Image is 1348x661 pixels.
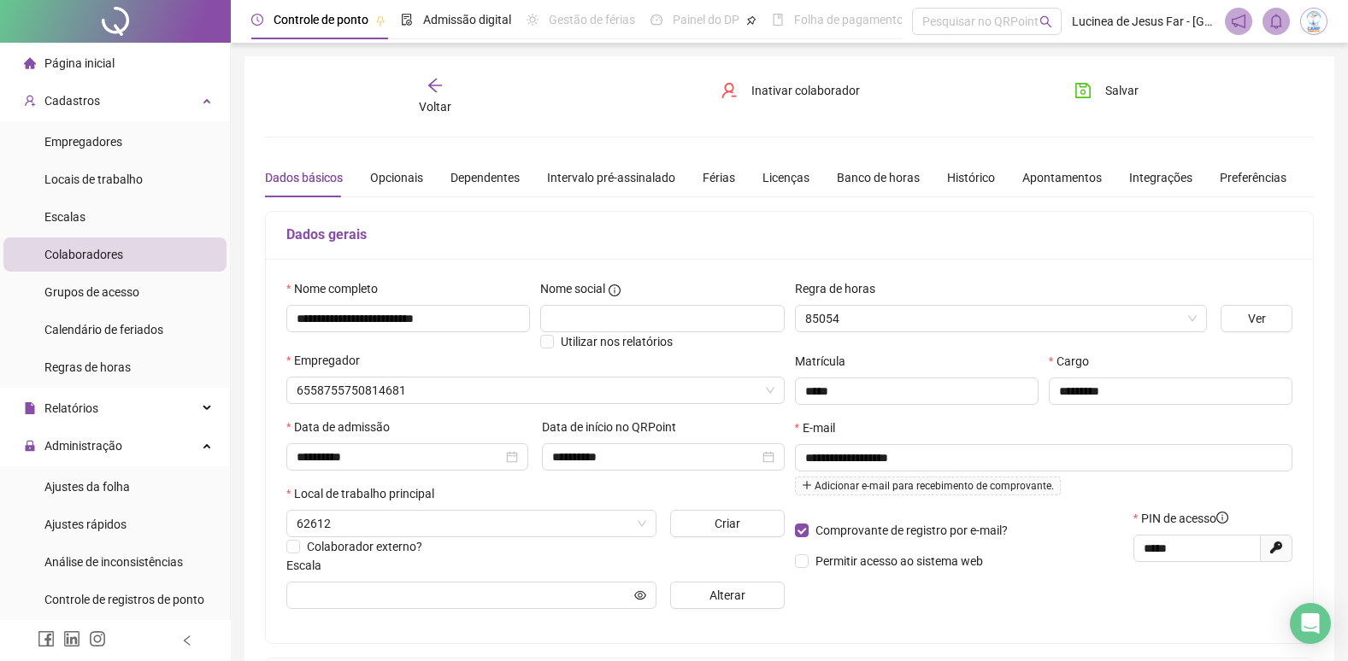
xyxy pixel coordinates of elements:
span: Colaborador externo? [307,540,422,553]
span: Salvar [1105,81,1139,100]
span: Calendário de feriados [44,323,163,336]
span: instagram [89,630,106,647]
span: Utilizar nos relatórios [561,335,673,348]
span: Colaboradores [44,248,123,261]
div: Dependentes [450,168,520,187]
span: Análise de inconsistências [44,555,183,569]
span: Gestão de férias [549,13,635,26]
button: Alterar [670,582,785,609]
span: file-done [401,14,413,26]
span: Ajustes da folha [44,480,130,494]
div: Intervalo pré-assinalado [547,168,675,187]
label: E-mail [795,418,846,437]
span: info-circle [1216,512,1228,524]
span: Lucinea de Jesus Far - [GEOGRAPHIC_DATA] [1072,12,1215,31]
span: user-add [24,95,36,107]
div: Open Intercom Messenger [1290,603,1331,644]
span: Alterar [709,586,745,605]
span: arrow-left [427,77,444,94]
span: Locais de trabalho [44,173,143,186]
span: 85054 [805,306,1198,331]
span: 62612 [297,511,646,536]
span: Admissão digital [423,13,511,26]
span: Empregadores [44,135,122,149]
div: Integrações [1129,168,1192,187]
span: lock [24,440,36,452]
span: Controle de ponto [274,13,368,26]
span: notification [1231,14,1246,29]
label: Cargo [1049,352,1100,371]
button: Inativar colaborador [708,77,873,104]
label: Empregador [286,351,371,370]
span: facebook [38,630,55,647]
span: file [24,402,36,414]
button: Criar [670,510,785,537]
span: user-delete [721,82,738,99]
div: Preferências [1220,168,1286,187]
span: sun [527,14,539,26]
span: Grupos de acesso [44,285,139,299]
label: Nome completo [286,279,389,298]
div: Banco de horas [837,168,920,187]
span: Nome social [540,279,605,298]
span: book [772,14,784,26]
div: Férias [703,168,735,187]
div: Apontamentos [1022,168,1102,187]
span: 6558755750814681 [297,377,774,403]
span: Adicionar e-mail para recebimento de comprovante. [795,477,1061,495]
span: Ver [1248,309,1266,328]
span: pushpin [746,15,756,26]
label: Local de trabalho principal [286,484,445,503]
span: plus [802,480,812,490]
span: left [181,635,193,646]
span: pushpin [375,15,386,26]
label: Data de início no QRPoint [542,418,687,436]
label: Matrícula [795,352,856,371]
div: Licenças [762,168,809,187]
label: Escala [286,556,333,575]
button: Salvar [1062,77,1151,104]
span: Criar [715,514,740,533]
span: Folha de pagamento [794,13,904,26]
span: linkedin [63,630,80,647]
span: Relatórios [44,401,98,415]
span: Escalas [44,210,85,224]
span: home [24,57,36,69]
span: Cadastros [44,94,100,108]
img: 83834 [1301,9,1327,34]
span: info-circle [609,284,621,296]
span: clock-circle [251,14,263,26]
span: Ajustes rápidos [44,518,127,531]
div: Histórico [947,168,995,187]
span: Página inicial [44,56,115,70]
span: PIN de acesso [1141,509,1228,528]
span: Controle de registros de ponto [44,593,204,606]
span: Painel do DP [673,13,739,26]
span: Regras de horas [44,360,131,374]
span: save [1074,82,1092,99]
span: Inativar colaborador [751,81,860,100]
span: search [1039,15,1052,28]
span: Administração [44,439,122,453]
span: Permitir acesso ao sistema web [815,554,983,568]
span: dashboard [650,14,662,26]
div: Opcionais [370,168,423,187]
span: eye [634,589,646,601]
button: Ver [1221,305,1292,332]
label: Regra de horas [795,279,886,298]
h5: Dados gerais [286,225,1292,245]
span: bell [1269,14,1284,29]
span: Comprovante de registro por e-mail? [815,524,1008,537]
label: Data de admissão [286,418,401,436]
div: Dados básicos [265,168,343,187]
span: Voltar [419,100,451,114]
